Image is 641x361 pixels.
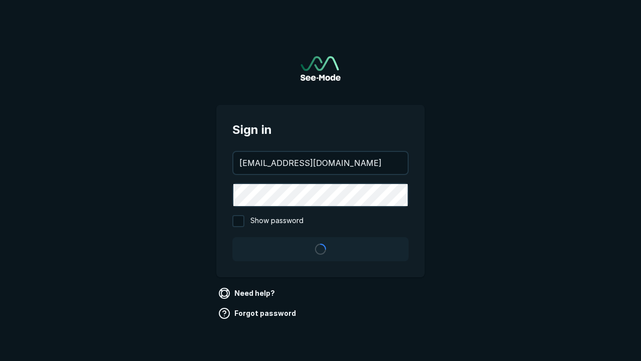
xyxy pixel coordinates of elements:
input: your@email.com [233,152,408,174]
a: Forgot password [216,305,300,321]
span: Show password [250,215,303,227]
span: Sign in [232,121,409,139]
a: Need help? [216,285,279,301]
img: See-Mode Logo [300,56,341,81]
a: Go to sign in [300,56,341,81]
